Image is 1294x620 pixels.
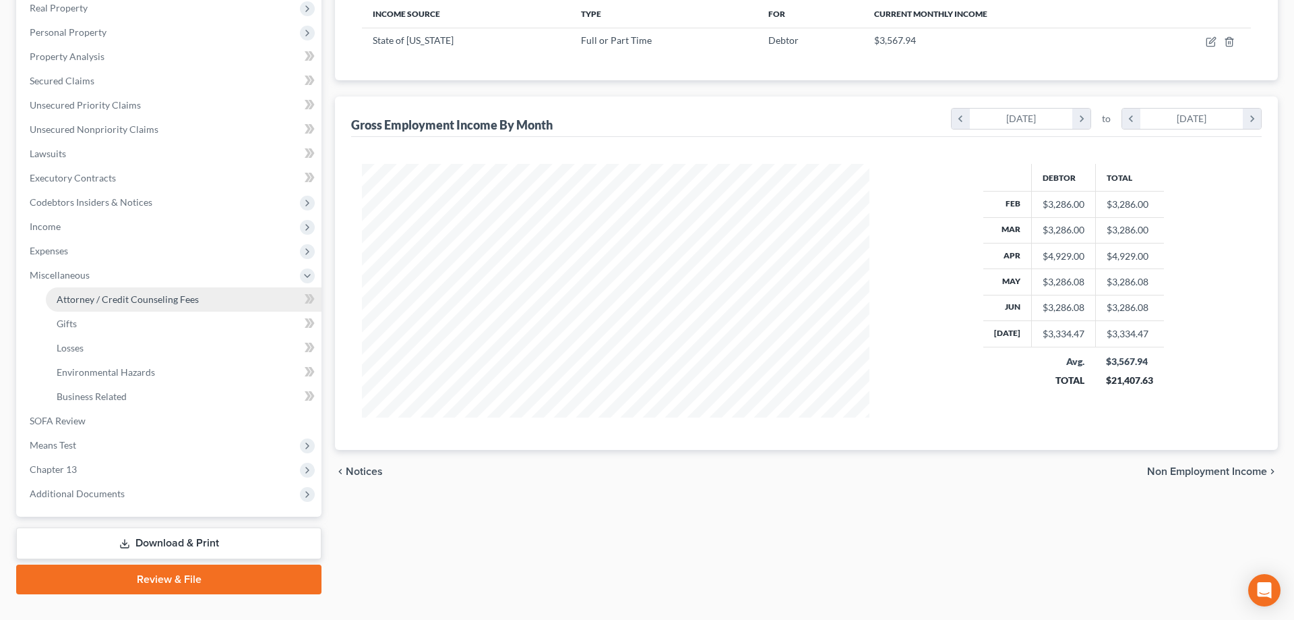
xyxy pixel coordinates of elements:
span: Unsecured Nonpriority Claims [30,123,158,135]
span: Income Source [373,9,440,19]
span: Means Test [30,439,76,451]
button: chevron_left Notices [335,466,383,477]
th: [DATE] [983,321,1032,347]
a: Gifts [46,312,321,336]
i: chevron_right [1243,109,1261,129]
i: chevron_left [1122,109,1140,129]
span: Executory Contracts [30,172,116,184]
div: $3,286.00 [1043,198,1084,211]
span: Real Property [30,2,88,13]
span: Gifts [57,318,77,329]
th: Apr [983,243,1032,269]
div: $3,334.47 [1043,327,1084,341]
span: Environmental Hazards [57,366,155,378]
div: $4,929.00 [1043,250,1084,263]
th: Mar [983,217,1032,243]
th: Debtor [1031,164,1095,191]
span: Full or Part Time [581,34,652,46]
i: chevron_right [1267,466,1278,477]
span: Business Related [57,391,127,402]
div: $3,286.00 [1043,223,1084,237]
td: $3,334.47 [1095,321,1164,347]
span: Additional Documents [30,488,125,499]
span: Codebtors Insiders & Notices [30,196,152,208]
button: Non Employment Income chevron_right [1147,466,1278,477]
a: Secured Claims [19,69,321,93]
div: [DATE] [1140,109,1243,129]
span: Expenses [30,245,68,256]
th: May [983,269,1032,295]
td: $3,286.08 [1095,295,1164,320]
span: Income [30,221,61,232]
span: Losses [57,342,84,354]
a: SOFA Review [19,409,321,433]
div: Open Intercom Messenger [1248,574,1281,607]
i: chevron_left [335,466,346,477]
div: $3,286.08 [1043,275,1084,289]
span: Debtor [768,34,799,46]
th: Feb [983,192,1032,217]
a: Lawsuits [19,142,321,166]
a: Unsecured Priority Claims [19,93,321,117]
div: $21,407.63 [1106,374,1153,387]
a: Attorney / Credit Counseling Fees [46,287,321,312]
span: Attorney / Credit Counseling Fees [57,293,199,305]
span: SOFA Review [30,415,86,426]
td: $3,286.00 [1095,217,1164,243]
i: chevron_left [952,109,970,129]
span: Current Monthly Income [874,9,987,19]
div: [DATE] [970,109,1073,129]
div: Avg. [1042,355,1084,368]
span: State of [US_STATE] [373,34,454,46]
div: $3,286.08 [1043,301,1084,314]
span: Property Analysis [30,51,104,62]
div: TOTAL [1042,374,1084,387]
a: Executory Contracts [19,166,321,190]
th: Jun [983,295,1032,320]
th: Total [1095,164,1164,191]
td: $4,929.00 [1095,243,1164,269]
span: Notices [346,466,383,477]
span: Unsecured Priority Claims [30,99,141,111]
span: Miscellaneous [30,269,90,281]
span: Lawsuits [30,148,66,159]
td: $3,286.08 [1095,269,1164,295]
a: Review & File [16,565,321,594]
i: chevron_right [1072,109,1090,129]
a: Business Related [46,385,321,409]
span: to [1102,112,1111,125]
span: Non Employment Income [1147,466,1267,477]
a: Environmental Hazards [46,360,321,385]
a: Property Analysis [19,45,321,69]
a: Download & Print [16,528,321,559]
div: Gross Employment Income By Month [351,117,553,133]
td: $3,286.00 [1095,192,1164,217]
span: For [768,9,785,19]
span: $3,567.94 [874,34,916,46]
div: $3,567.94 [1106,355,1153,368]
span: Personal Property [30,26,106,38]
a: Losses [46,336,321,360]
a: Unsecured Nonpriority Claims [19,117,321,142]
span: Chapter 13 [30,463,77,475]
span: Secured Claims [30,75,94,86]
span: Type [581,9,601,19]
